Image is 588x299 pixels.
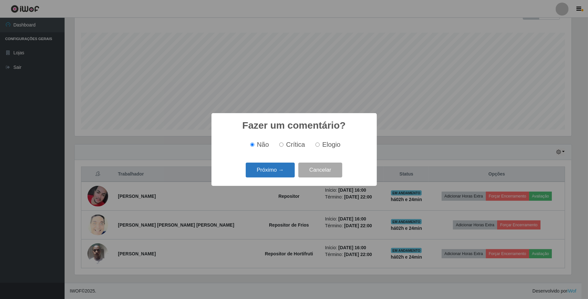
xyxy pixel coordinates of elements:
[286,141,305,148] span: Crítica
[279,143,284,147] input: Crítica
[298,163,342,178] button: Cancelar
[250,143,254,147] input: Não
[257,141,269,148] span: Não
[315,143,320,147] input: Elogio
[246,163,295,178] button: Próximo →
[322,141,340,148] span: Elogio
[242,120,346,131] h2: Fazer um comentário?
